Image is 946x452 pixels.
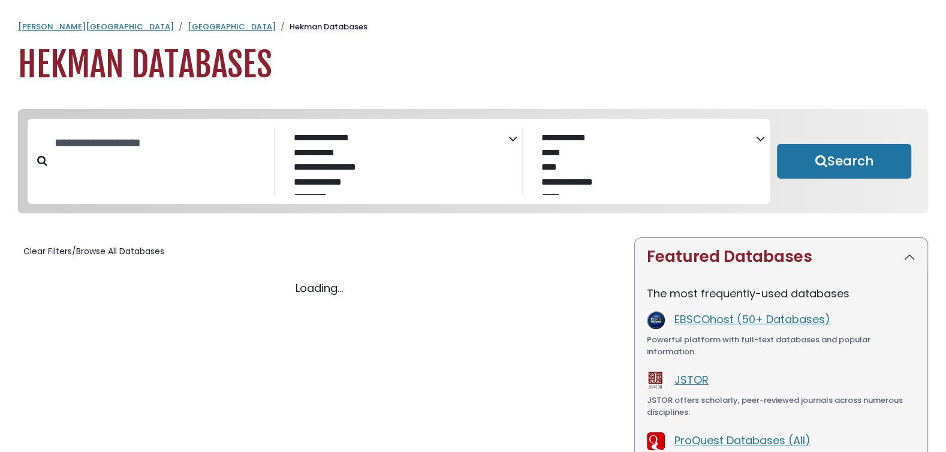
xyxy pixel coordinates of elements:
[777,144,911,179] button: Submit for Search Results
[647,394,915,418] div: JSTOR offers scholarly, peer-reviewed journals across numerous disciplines.
[18,45,928,85] h1: Hekman Databases
[647,334,915,357] div: Powerful platform with full-text databases and popular information.
[533,129,756,195] select: Database Vendors Filter
[276,21,367,33] li: Hekman Databases
[18,109,928,213] nav: Search filters
[674,433,811,448] a: ProQuest Databases (All)
[647,285,915,302] p: The most frequently-used databases
[47,133,274,153] input: Search database by title or keyword
[18,280,620,296] div: Loading...
[674,312,830,327] a: EBSCOhost (50+ Databases)
[18,242,170,261] button: Clear Filters/Browse All Databases
[635,238,927,276] button: Featured Databases
[188,21,276,32] a: [GEOGRAPHIC_DATA]
[18,21,174,32] a: [PERSON_NAME][GEOGRAPHIC_DATA]
[674,372,709,387] a: JSTOR
[18,21,928,33] nav: breadcrumb
[285,129,508,195] select: Database Subject Filter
